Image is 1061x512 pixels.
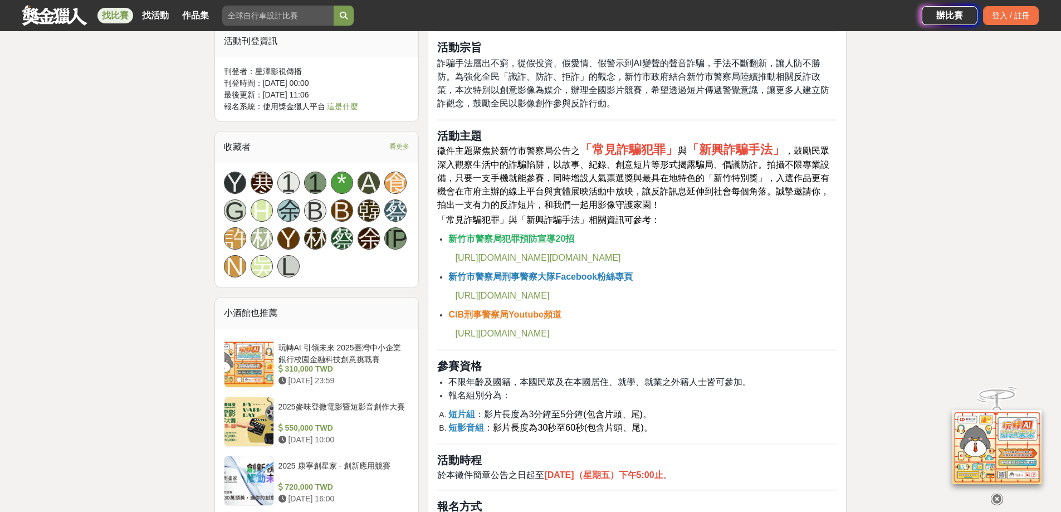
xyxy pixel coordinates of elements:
[644,423,653,432] span: 。
[222,6,334,26] input: 全球自行車設計比賽
[178,8,213,23] a: 作品集
[384,172,407,194] a: 食
[437,130,482,142] strong: 活動主題
[278,401,405,422] div: 2025麥味登微電影暨短影音創作大賽
[278,493,405,505] div: [DATE] 16:00
[384,199,407,222] a: 蔡
[544,470,663,480] strong: [DATE]（星期五）下午5:00止
[224,397,410,447] a: 2025麥味登微電影暨短影音創作大賽 550,000 TWD [DATE] 10:00
[358,199,380,222] a: 韓
[327,102,358,111] a: 這是什麼
[448,409,475,419] strong: 短片組
[580,143,678,157] strong: 「常見詐騙犯罪」
[278,375,405,387] div: [DATE] 23:59
[455,253,620,262] span: [URL][DOMAIN_NAME][DOMAIN_NAME]
[278,434,405,446] div: [DATE] 10:00
[484,409,583,419] span: 影片長度為3分鐘至5分鐘
[448,391,511,400] span: 報名組別分為：
[448,272,633,281] strong: 新竹市警察局刑事警察大隊Facebook粉絲專頁
[437,470,544,480] span: 於本徵件簡章公告之日起至
[224,66,410,77] div: 刊登者： 星澤影視傳播
[277,199,300,222] a: 余
[331,199,353,222] a: B
[251,199,273,222] a: H
[358,172,380,194] a: A
[138,8,173,23] a: 找活動
[437,360,482,372] strong: 參賽資格
[922,6,977,25] a: 辦比賽
[224,142,251,152] span: 收藏者
[448,423,484,432] strong: 短影音組
[97,8,133,23] a: 找比賽
[251,255,273,277] a: 吳
[983,6,1039,25] div: 登入 / 註冊
[437,146,829,209] span: ，鼓勵民眾深入觀察生活中的詐騙陷阱，以故事、紀錄、創意短片等形式揭露騙局、倡議防詐。拍攝不限專業設備，只要一支手機就能參賽，同時增設人氣票選獎與最具在地特色的「新竹特別獎」，入選作品更有機會在市...
[224,89,410,101] div: 最後更新： [DATE] 11:06
[678,146,687,155] span: 與
[278,422,405,434] div: 550,000 TWD
[687,143,785,157] strong: 「新興詐騙手法」
[448,310,561,319] strong: CIB刑事警察局Youtube頻道
[455,291,549,300] a: [URL][DOMAIN_NAME]
[224,456,410,506] a: 2025 康寧創星家 - 創新應用競賽 720,000 TWD [DATE] 16:00
[224,172,246,194] a: Y
[304,199,326,222] a: B
[224,77,410,89] div: 刊登時間： [DATE] 00:00
[484,423,493,432] span: ：
[331,227,353,250] div: 蔡
[304,227,326,250] a: 林
[448,377,751,387] span: 不限年齡及國籍，本國民眾及在本國居住、就學、就業之外籍人士皆可參加。
[952,409,1042,484] img: d2146d9a-e6f6-4337-9592-8cefde37ba6b.png
[493,423,643,432] span: 影片長度為30秒至60秒(包含片頭、尾)
[389,140,409,153] span: 看更多
[277,227,300,250] a: Y
[224,338,410,388] a: 玩轉AI 引領未來 2025臺灣中小企業銀行校園金融科技創意挑戰賽 310,000 TWD [DATE] 23:59
[277,255,300,277] a: L
[437,58,829,108] span: 詐騙手法層出不窮，從假投資、假愛情、假警示到AI變聲的聲音詐騙，手法不斷翻新，讓人防不勝防。為強化全民「識詐、防詐、拒詐」的觀念，新竹市政府結合新竹市警察局陸續推動相關反詐政策，本次特別以創意影...
[224,199,246,222] a: G
[215,298,419,329] div: 小酒館也推薦
[437,215,660,225] span: 「常見詐騙犯罪」與「新興詐騙手法」相關資訊可參考：
[215,26,419,57] div: 活動刊登資訊
[224,255,246,277] a: N
[358,227,380,250] a: 余
[278,481,405,493] div: 720,000 TWD
[304,172,326,194] a: 1
[251,227,273,250] a: 林
[277,172,300,194] a: 1
[448,234,574,243] strong: 新竹市警察局犯罪預防宣導20招
[583,409,643,419] span: (包含片頭、尾)
[437,146,580,155] span: 徵件主題聚焦於新竹市警察局公告之
[437,454,482,466] strong: 活動時程
[384,227,407,250] a: [PERSON_NAME]
[224,227,246,250] div: 許
[278,363,405,375] div: 310,000 TWD
[278,460,405,481] div: 2025 康寧創星家 - 創新應用競賽
[224,101,410,113] div: 報名系統：使用獎金獵人平台
[663,470,672,480] span: 。
[251,172,273,194] div: 寒
[643,409,652,419] span: 。
[455,329,549,338] a: [URL][DOMAIN_NAME]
